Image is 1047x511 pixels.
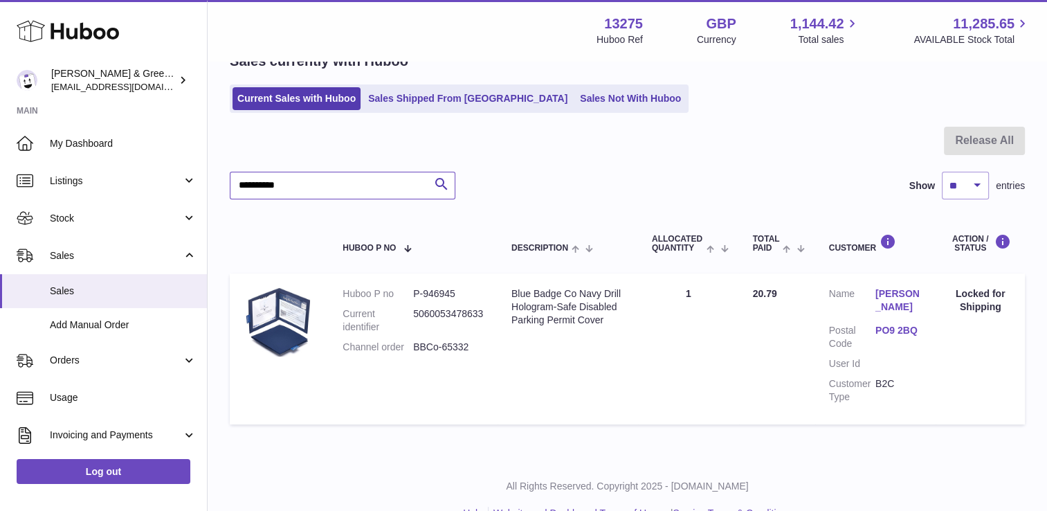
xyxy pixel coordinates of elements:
[875,287,922,314] a: [PERSON_NAME]
[230,52,408,71] h2: Sales currently with Huboo
[50,319,197,332] span: Add Manual Order
[50,212,182,225] span: Stock
[511,287,624,327] div: Blue Badge Co Navy Drill Hologram-Safe Disabled Parking Permit Cover
[753,235,780,253] span: Total paid
[909,179,935,192] label: Show
[413,307,484,334] dd: 5060053478633
[17,70,37,91] img: internalAdmin-13275@internal.huboo.com
[829,234,922,253] div: Customer
[953,15,1014,33] span: 11,285.65
[363,87,572,110] a: Sales Shipped From [GEOGRAPHIC_DATA]
[51,81,203,92] span: [EMAIL_ADDRESS][DOMAIN_NAME]
[790,15,844,33] span: 1,144.42
[244,287,313,357] img: $_57.JPG
[996,179,1025,192] span: entries
[343,341,413,354] dt: Channel order
[829,324,875,350] dt: Postal Code
[343,244,396,253] span: Huboo P no
[706,15,736,33] strong: GBP
[50,285,197,298] span: Sales
[50,429,182,442] span: Invoicing and Payments
[753,288,777,299] span: 20.79
[652,235,703,253] span: ALLOCATED Quantity
[219,480,1036,493] p: All Rights Reserved. Copyright 2025 - [DOMAIN_NAME]
[17,459,190,484] a: Log out
[413,341,484,354] dd: BBCo-65332
[50,249,182,262] span: Sales
[413,287,484,301] dd: P-946945
[597,33,643,46] div: Huboo Ref
[875,377,922,404] dd: B2C
[913,33,1030,46] span: AVAILABLE Stock Total
[233,87,361,110] a: Current Sales with Huboo
[50,174,182,188] span: Listings
[50,391,197,404] span: Usage
[343,287,413,301] dt: Huboo P no
[51,67,176,93] div: [PERSON_NAME] & Green Ltd
[604,15,643,33] strong: 13275
[829,357,875,370] dt: User Id
[790,15,860,46] a: 1,144.42 Total sales
[638,274,739,424] td: 1
[697,33,736,46] div: Currency
[949,234,1011,253] div: Action / Status
[50,137,197,150] span: My Dashboard
[829,287,875,317] dt: Name
[343,307,413,334] dt: Current identifier
[949,287,1011,314] div: Locked for Shipping
[875,324,922,337] a: PO9 2BQ
[829,377,875,404] dt: Customer Type
[575,87,686,110] a: Sales Not With Huboo
[798,33,859,46] span: Total sales
[50,354,182,367] span: Orders
[913,15,1030,46] a: 11,285.65 AVAILABLE Stock Total
[511,244,568,253] span: Description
